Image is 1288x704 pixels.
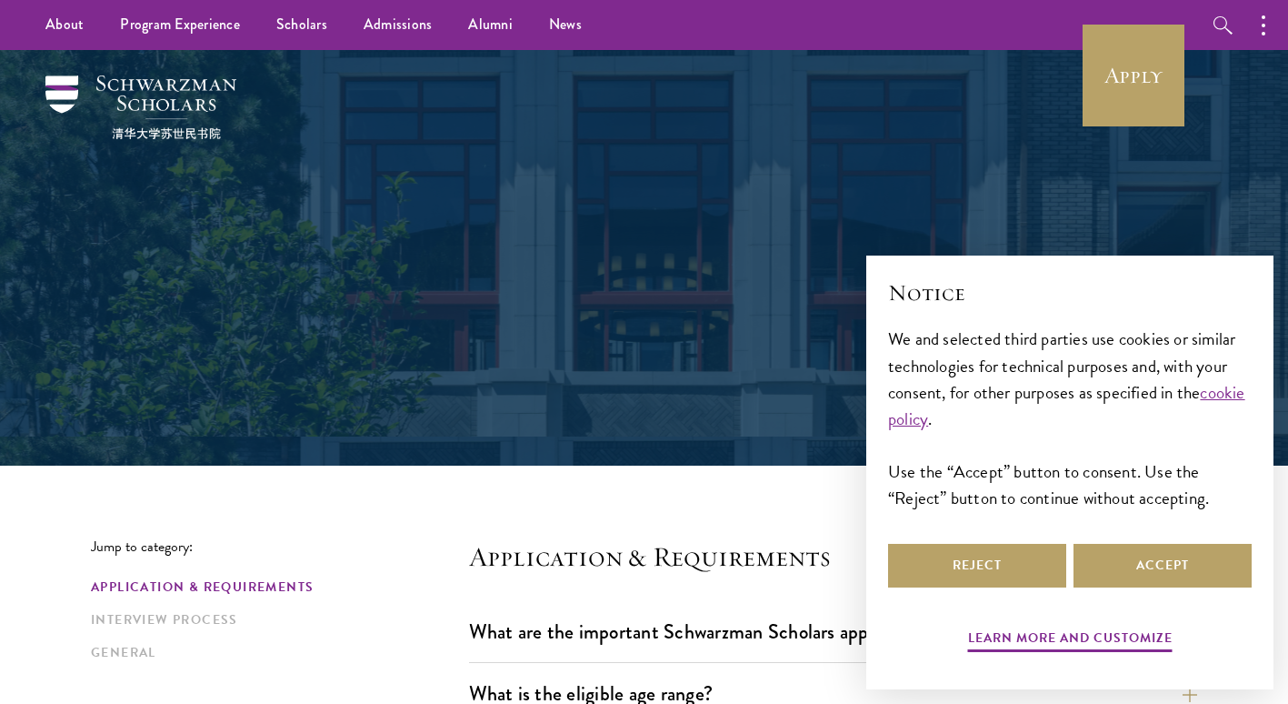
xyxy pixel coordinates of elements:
[968,627,1173,655] button: Learn more and customize
[1073,544,1252,588] button: Accept
[888,277,1252,308] h2: Notice
[888,326,1252,510] div: We and selected third parties use cookies or similar technologies for technical purposes and, wit...
[91,578,458,597] a: Application & Requirements
[469,538,1197,575] h4: Application & Requirements
[469,611,1197,652] button: What are the important Schwarzman Scholars application dates?
[45,75,236,139] img: Schwarzman Scholars
[91,643,458,662] a: General
[91,610,458,629] a: Interview Process
[888,379,1245,432] a: cookie policy
[888,544,1066,588] button: Reject
[1083,25,1184,126] a: Apply
[91,538,469,555] p: Jump to category:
